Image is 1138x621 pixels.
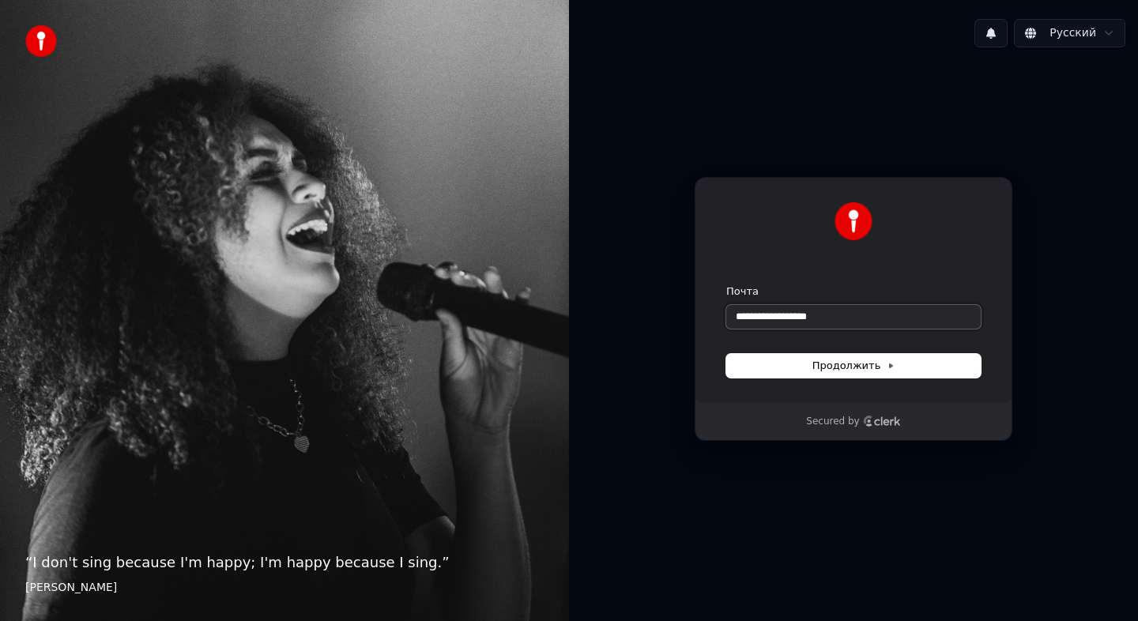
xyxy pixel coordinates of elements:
img: youka [25,25,57,57]
label: Почта [726,284,759,299]
footer: [PERSON_NAME] [25,580,544,596]
span: Продолжить [812,359,895,373]
a: Clerk logo [863,416,901,427]
p: “ I don't sing because I'm happy; I'm happy because I sing. ” [25,551,544,574]
button: Продолжить [726,354,981,378]
img: Youka [835,202,872,240]
p: Secured by [806,416,859,428]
